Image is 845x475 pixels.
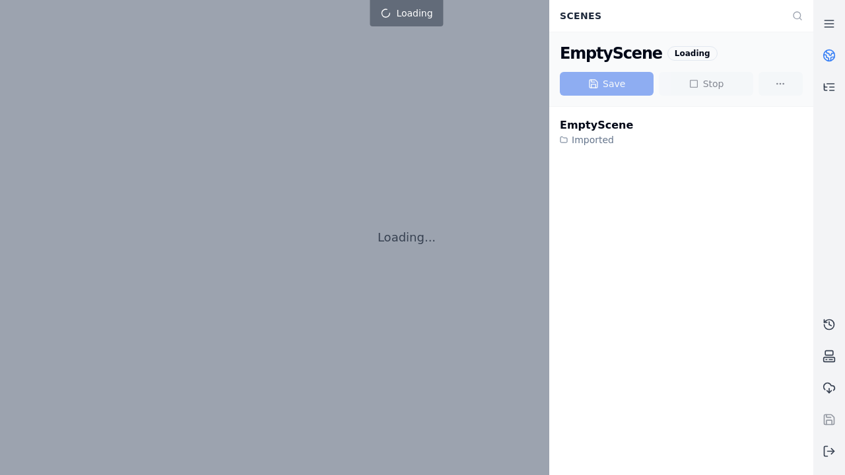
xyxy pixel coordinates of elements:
div: EmptyScene [560,43,662,64]
span: Loading [396,7,432,20]
div: Scenes [552,3,784,28]
div: Imported [560,133,633,146]
div: EmptyScene [560,117,633,133]
div: Loading [667,46,718,61]
p: Loading... [378,228,436,247]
